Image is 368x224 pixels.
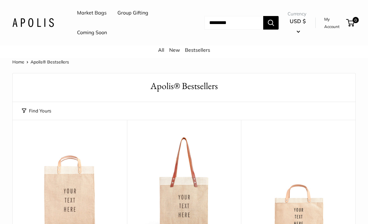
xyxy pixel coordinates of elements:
button: USD $ [288,16,308,36]
span: Apolis® Bestsellers [31,59,69,65]
a: Group Gifting [117,8,148,18]
button: Search [263,16,279,30]
a: All [158,47,164,53]
span: Currency [288,10,308,18]
a: My Account [324,15,344,31]
img: Apolis [12,18,54,27]
a: 0 [347,19,354,26]
h1: Apolis® Bestsellers [22,79,346,93]
span: USD $ [290,18,306,24]
a: Market Bags [77,8,107,18]
a: Home [12,59,24,65]
span: 0 [353,17,359,23]
a: Bestsellers [185,47,210,53]
a: Coming Soon [77,28,107,37]
a: New [169,47,180,53]
button: Find Yours [22,107,51,115]
nav: Breadcrumb [12,58,69,66]
input: Search... [204,16,263,30]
